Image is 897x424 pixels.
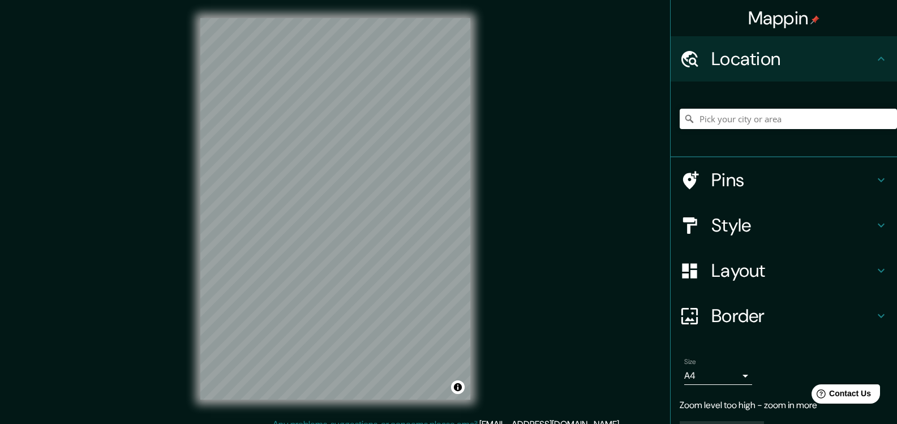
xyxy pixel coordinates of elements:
[671,293,897,339] div: Border
[711,48,874,70] h4: Location
[748,7,820,29] h4: Mappin
[711,169,874,191] h4: Pins
[684,357,696,367] label: Size
[711,214,874,237] h4: Style
[711,305,874,327] h4: Border
[451,380,465,394] button: Toggle attribution
[680,109,897,129] input: Pick your city or area
[671,248,897,293] div: Layout
[684,367,752,385] div: A4
[711,259,874,282] h4: Layout
[200,18,470,400] canvas: Map
[671,203,897,248] div: Style
[671,157,897,203] div: Pins
[796,380,885,412] iframe: Help widget launcher
[810,15,819,24] img: pin-icon.png
[680,399,888,412] p: Zoom level too high - zoom in more
[671,36,897,82] div: Location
